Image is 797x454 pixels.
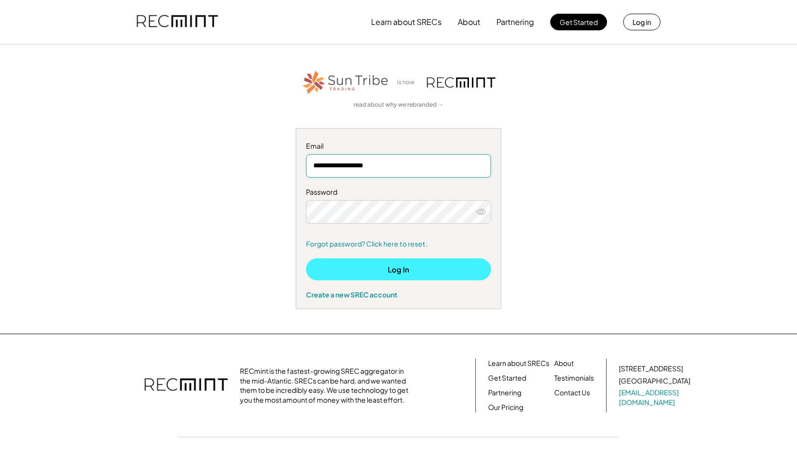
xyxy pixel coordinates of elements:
a: Contact Us [554,388,590,398]
a: Partnering [488,388,521,398]
a: [EMAIL_ADDRESS][DOMAIN_NAME] [619,388,692,407]
a: read about why we rebranded → [353,101,444,109]
div: [STREET_ADDRESS] [619,364,683,374]
a: Forgot password? Click here to reset. [306,239,491,249]
img: recmint-logotype%403x.png [137,5,218,39]
div: RECmint is the fastest-growing SREC aggregator in the mid-Atlantic. SRECs can be hard, and we wan... [240,366,414,405]
button: Log in [623,14,660,30]
img: STT_Horizontal_Logo%2B-%2BColor.png [302,69,390,96]
a: Get Started [488,373,526,383]
button: Partnering [496,12,534,32]
button: Get Started [550,14,607,30]
div: Password [306,187,491,197]
div: [GEOGRAPHIC_DATA] [619,376,690,386]
button: Log In [306,258,491,280]
a: About [554,359,574,368]
img: recmint-logotype%403x.png [144,368,228,403]
a: Learn about SRECs [488,359,549,368]
div: Create a new SREC account [306,290,491,299]
div: Email [306,141,491,151]
div: is now [395,78,422,87]
a: Our Pricing [488,403,523,412]
img: recmint-logotype%403x.png [427,77,495,88]
button: About [458,12,480,32]
a: Testimonials [554,373,594,383]
button: Learn about SRECs [371,12,442,32]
